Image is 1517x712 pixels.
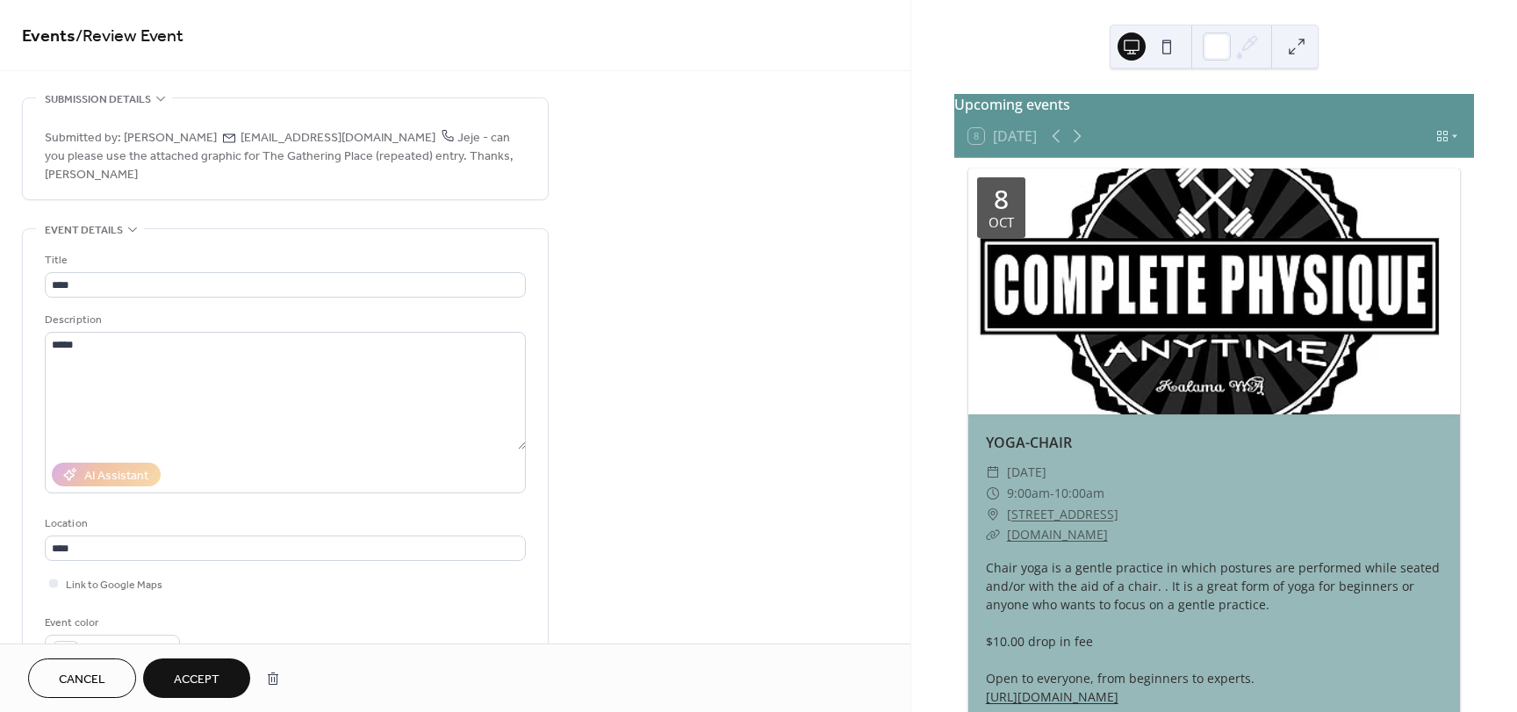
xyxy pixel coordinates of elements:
div: ​ [986,504,1000,525]
a: [STREET_ADDRESS] [1007,504,1118,525]
span: Cancel [59,671,105,689]
span: / Review Event [75,19,183,54]
div: ​ [986,462,1000,483]
span: - [1050,483,1054,504]
div: 8 [994,186,1009,212]
div: Description [45,311,522,329]
div: Title [45,251,522,270]
span: 9:00am [1007,483,1050,504]
span: Link to Google Maps [66,576,162,594]
a: Events [22,19,75,54]
button: Cancel [28,658,136,698]
div: ​ [986,483,1000,504]
div: Location [45,514,522,533]
a: YOGA-CHAIR [986,433,1072,452]
span: Event details [45,221,123,240]
button: Accept [143,658,250,698]
span: [DATE] [1007,462,1046,483]
span: Accept [174,671,219,689]
div: Event color [45,614,176,632]
div: Oct [989,216,1014,229]
a: [DOMAIN_NAME] [1007,526,1108,543]
span: Jeje - can you please use the attached graphic for The Gathering Place (repeated) entry. Thanks, ... [45,126,514,187]
div: ​ [986,524,1000,545]
span: 10:00am [1054,483,1104,504]
a: [URL][DOMAIN_NAME] [986,688,1118,705]
span: Submitted by: [PERSON_NAME] [EMAIL_ADDRESS][DOMAIN_NAME] [45,129,526,184]
div: Upcoming events [954,94,1474,115]
span: Submission details [45,90,151,109]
